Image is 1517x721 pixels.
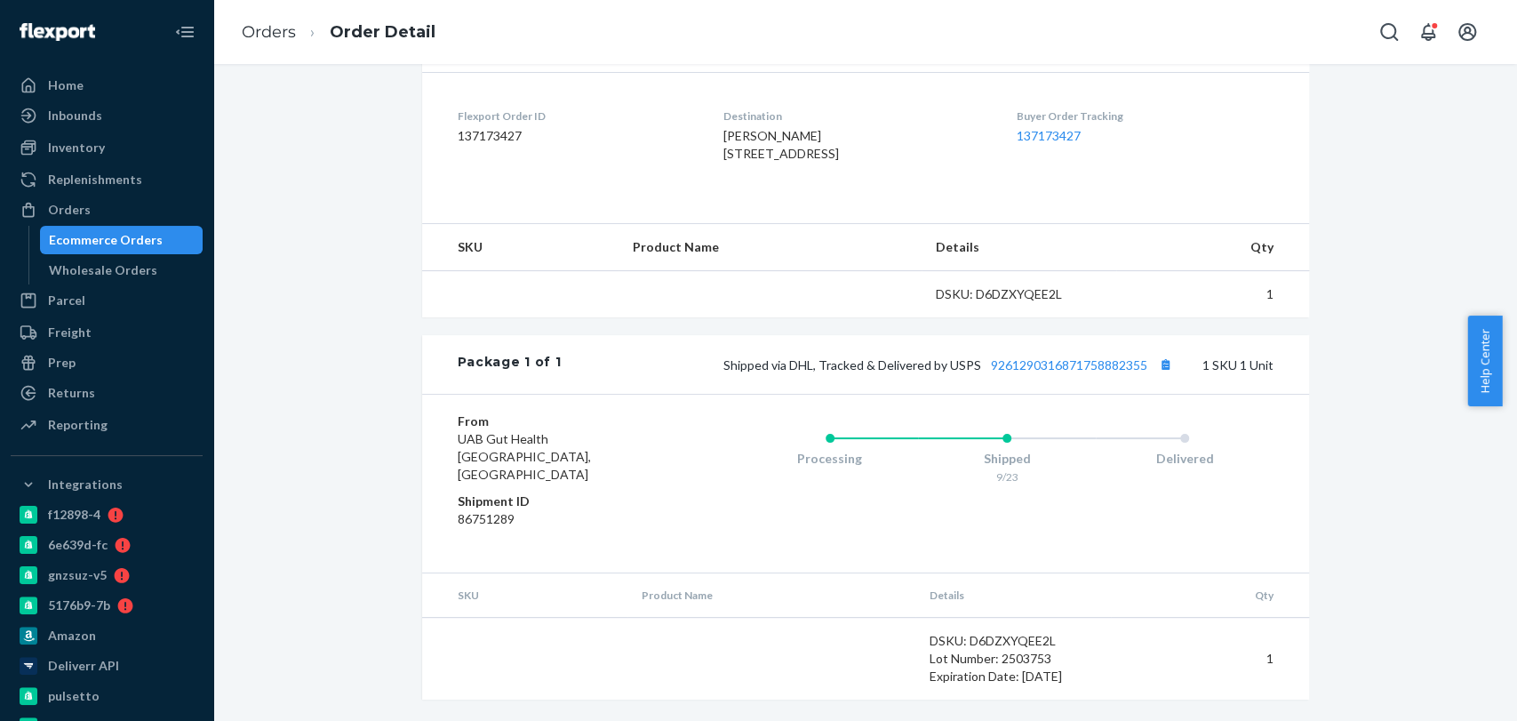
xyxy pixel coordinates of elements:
[1017,128,1081,143] a: 137173427
[723,357,1178,373] span: Shipped via DHL, Tracked & Delivered by USPS
[930,650,1097,668] div: Lot Number: 2503753
[1116,271,1308,318] td: 1
[11,501,203,529] a: f12898-4
[458,108,695,124] dt: Flexport Order ID
[922,224,1117,271] th: Details
[48,292,85,309] div: Parcel
[723,128,839,161] span: [PERSON_NAME] [STREET_ADDRESS]
[936,285,1103,303] div: DSKU: D6DZXYQEE2L
[930,632,1097,650] div: DSKU: D6DZXYQEE2L
[1371,14,1407,50] button: Open Search Box
[1096,450,1273,468] div: Delivered
[48,657,119,675] div: Deliverr API
[228,6,450,59] ol: breadcrumbs
[48,416,108,434] div: Reporting
[11,561,203,589] a: gnzsuz-v5
[11,621,203,650] a: Amazon
[48,597,110,614] div: 5176b9-7b
[1467,316,1502,406] button: Help Center
[1410,14,1446,50] button: Open notifications
[48,201,91,219] div: Orders
[561,353,1273,376] div: 1 SKU 1 Unit
[915,573,1111,618] th: Details
[991,357,1147,373] a: 9261290316871758882355
[723,108,988,124] dt: Destination
[48,506,100,524] div: f12898-4
[49,261,157,279] div: Wholesale Orders
[11,196,203,224] a: Orders
[48,476,123,493] div: Integrations
[48,76,84,94] div: Home
[49,231,163,249] div: Ecommerce Orders
[458,127,695,145] dd: 137173427
[741,450,919,468] div: Processing
[11,133,203,162] a: Inventory
[330,22,435,42] a: Order Detail
[48,566,107,584] div: gnzsuz-v5
[422,224,619,271] th: SKU
[1116,224,1308,271] th: Qty
[11,165,203,194] a: Replenishments
[918,469,1096,485] div: 9/23
[40,226,204,254] a: Ecommerce Orders
[167,14,203,50] button: Close Navigation
[422,573,628,618] th: SKU
[48,384,95,402] div: Returns
[458,431,591,482] span: UAB Gut Health [GEOGRAPHIC_DATA], [GEOGRAPHIC_DATA]
[11,286,203,315] a: Parcel
[48,627,96,645] div: Amazon
[1017,108,1273,124] dt: Buyer Order Tracking
[458,413,670,430] dt: From
[619,224,921,271] th: Product Name
[1111,573,1309,618] th: Qty
[40,256,204,284] a: Wholesale Orders
[11,379,203,407] a: Returns
[242,22,296,42] a: Orders
[11,348,203,377] a: Prep
[458,493,670,510] dt: Shipment ID
[48,324,92,341] div: Freight
[11,411,203,439] a: Reporting
[458,353,562,376] div: Package 1 of 1
[48,107,102,124] div: Inbounds
[11,470,203,499] button: Integrations
[48,687,100,705] div: pulsetto
[11,652,203,680] a: Deliverr API
[930,668,1097,685] div: Expiration Date: [DATE]
[11,591,203,620] a: 5176b9-7b
[1154,353,1178,376] button: Copy tracking number
[20,23,95,41] img: Flexport logo
[11,318,203,347] a: Freight
[48,139,105,156] div: Inventory
[11,101,203,130] a: Inbounds
[1111,618,1309,701] td: 1
[11,531,203,559] a: 6e639d-fc
[627,573,915,618] th: Product Name
[458,510,670,528] dd: 86751289
[11,71,203,100] a: Home
[918,450,1096,468] div: Shipped
[1449,14,1485,50] button: Open account menu
[36,12,100,28] span: Support
[48,536,108,554] div: 6e639d-fc
[48,171,142,188] div: Replenishments
[48,354,76,372] div: Prep
[11,682,203,710] a: pulsetto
